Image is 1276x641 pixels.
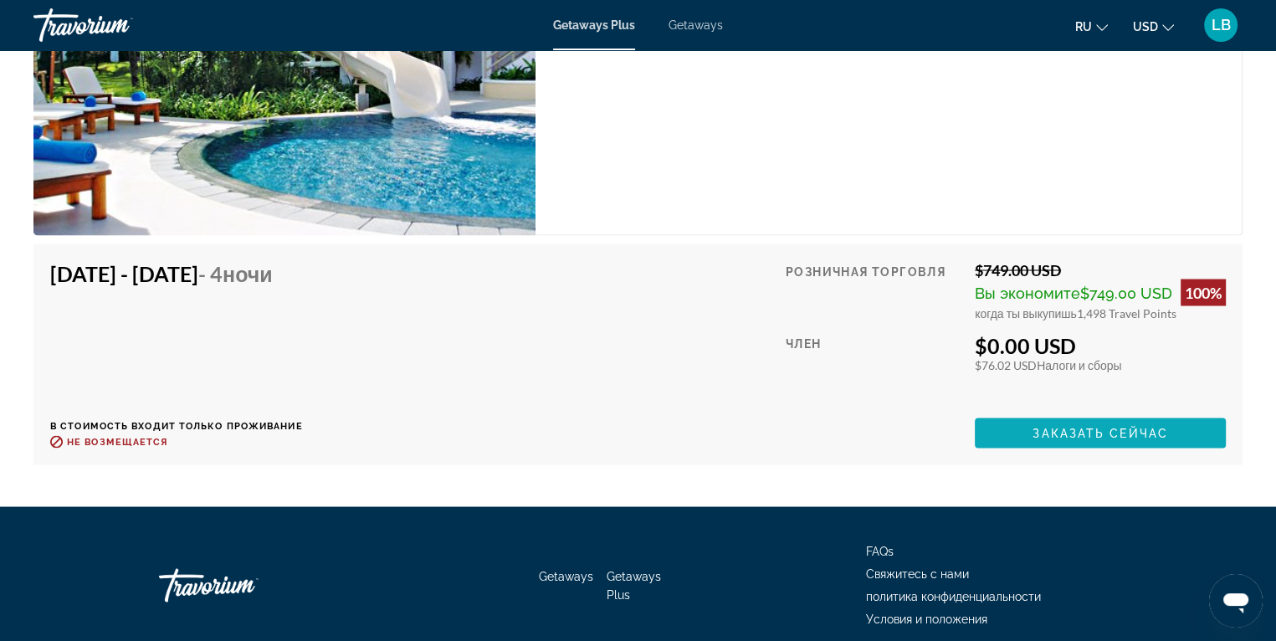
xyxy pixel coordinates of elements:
a: Getaways [669,18,723,32]
div: $749.00 USD [975,260,1226,279]
div: $76.02 USD [975,357,1226,372]
button: Заказать сейчас [975,418,1226,448]
span: Налоги и сборы [1037,357,1121,372]
div: $0.00 USD [975,332,1226,357]
span: ночи [223,260,273,285]
p: В стоимость входит только проживание [50,420,303,431]
a: FAQs [866,544,894,557]
iframe: Кнопка запуска окна обмена сообщениями [1209,574,1263,628]
a: Getaways Plus [607,569,661,601]
span: USD [1133,20,1158,33]
button: User Menu [1199,8,1243,43]
a: Условия и положения [866,612,987,625]
a: Свяжитесь с нами [866,567,969,580]
span: $749.00 USD [1080,284,1172,301]
span: ru [1075,20,1092,33]
div: Розничная торговля [786,260,962,320]
a: Travorium [33,3,201,47]
a: Getaways [539,569,593,582]
span: Вы экономите [975,284,1080,301]
button: Change language [1075,14,1108,38]
a: Getaways Plus [553,18,635,32]
h4: [DATE] - [DATE] [50,260,290,285]
span: - 4 [198,260,273,285]
a: политика конфиденциальности [866,589,1041,603]
span: когда ты выкупишь [975,305,1077,320]
span: Заказать сейчас [1033,426,1168,439]
div: 100% [1181,279,1226,305]
span: 1,498 Travel Points [1077,305,1176,320]
span: Не возмещается [67,436,167,447]
span: LB [1212,17,1231,33]
a: Go Home [159,560,326,610]
button: Change currency [1133,14,1174,38]
div: Член [786,332,962,405]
